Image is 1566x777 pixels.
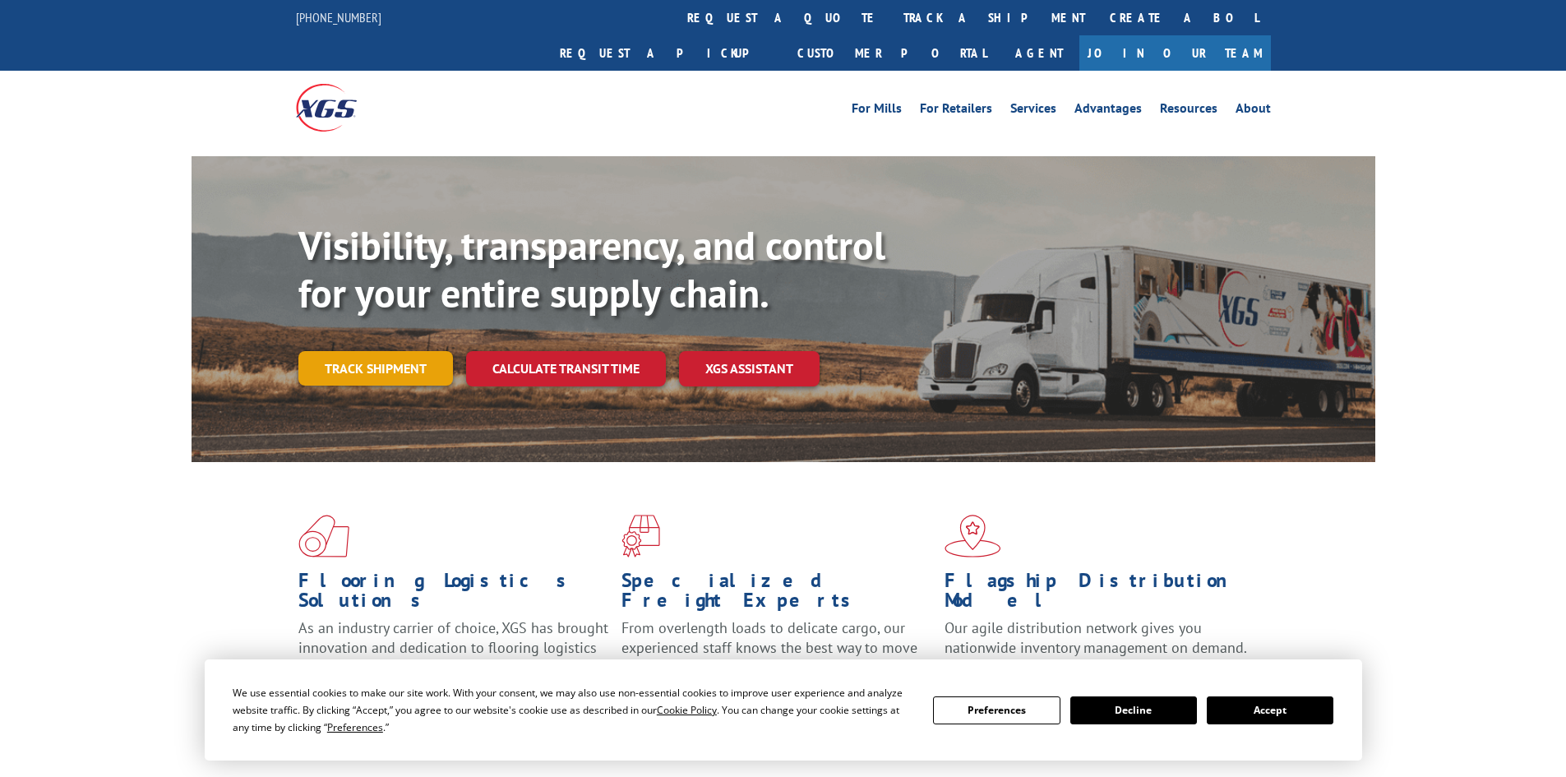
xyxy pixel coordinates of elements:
span: As an industry carrier of choice, XGS has brought innovation and dedication to flooring logistics... [298,618,608,677]
a: Track shipment [298,351,453,386]
div: Cookie Consent Prompt [205,659,1362,761]
img: xgs-icon-total-supply-chain-intelligence-red [298,515,349,557]
span: Cookie Policy [657,703,717,717]
b: Visibility, transparency, and control for your entire supply chain. [298,220,885,318]
h1: Flagship Distribution Model [945,571,1255,618]
button: Accept [1207,696,1333,724]
a: For Retailers [920,102,992,120]
span: Preferences [327,720,383,734]
a: Join Our Team [1079,35,1271,71]
img: xgs-icon-flagship-distribution-model-red [945,515,1001,557]
a: [PHONE_NUMBER] [296,9,381,25]
a: For Mills [852,102,902,120]
button: Preferences [933,696,1060,724]
img: xgs-icon-focused-on-flooring-red [621,515,660,557]
div: We use essential cookies to make our site work. With your consent, we may also use non-essential ... [233,684,913,736]
a: XGS ASSISTANT [679,351,820,386]
a: Services [1010,102,1056,120]
button: Decline [1070,696,1197,724]
a: Resources [1160,102,1217,120]
a: Calculate transit time [466,351,666,386]
p: From overlength loads to delicate cargo, our experienced staff knows the best way to move your fr... [621,618,932,691]
a: Request a pickup [547,35,785,71]
a: About [1236,102,1271,120]
h1: Flooring Logistics Solutions [298,571,609,618]
a: Customer Portal [785,35,999,71]
h1: Specialized Freight Experts [621,571,932,618]
a: Agent [999,35,1079,71]
span: Our agile distribution network gives you nationwide inventory management on demand. [945,618,1247,657]
a: Advantages [1074,102,1142,120]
